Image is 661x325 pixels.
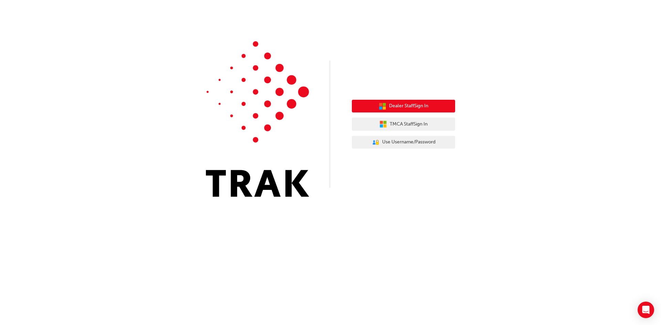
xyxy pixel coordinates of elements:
[389,102,428,110] span: Dealer Staff Sign In
[638,302,654,318] div: Open Intercom Messenger
[382,138,436,146] span: Use Username/Password
[352,136,455,149] button: Use Username/Password
[206,41,309,197] img: Trak
[352,100,455,113] button: Dealer StaffSign In
[352,118,455,131] button: TMCA StaffSign In
[390,120,428,128] span: TMCA Staff Sign In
